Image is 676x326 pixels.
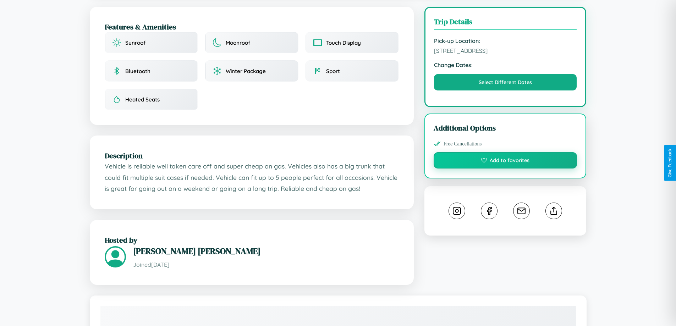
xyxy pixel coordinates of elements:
h2: Hosted by [105,235,399,245]
p: Joined [DATE] [133,260,399,270]
span: [STREET_ADDRESS] [434,47,577,54]
span: Sunroof [125,39,145,46]
div: Give Feedback [667,149,672,177]
h3: Additional Options [434,123,577,133]
strong: Change Dates: [434,61,577,68]
button: Select Different Dates [434,74,577,90]
h3: Trip Details [434,16,577,30]
span: Sport [326,68,340,74]
strong: Pick-up Location: [434,37,577,44]
span: Heated Seats [125,96,160,103]
h2: Features & Amenities [105,22,399,32]
p: Vehicle is reliable well taken care off and super cheap on gas. Vehicles also has a big trunk tha... [105,161,399,194]
span: Moonroof [226,39,250,46]
h2: Description [105,150,399,161]
span: Free Cancellations [444,141,482,147]
h3: [PERSON_NAME] [PERSON_NAME] [133,245,399,257]
span: Touch Display [326,39,361,46]
button: Add to favorites [434,152,577,168]
span: Bluetooth [125,68,150,74]
span: Winter Package [226,68,266,74]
